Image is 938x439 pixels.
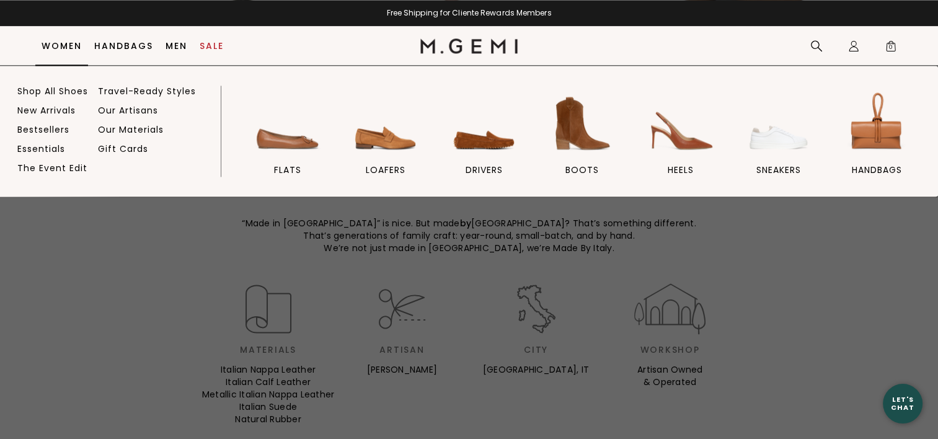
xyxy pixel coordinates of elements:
[466,164,503,175] span: drivers
[17,124,69,135] a: Bestsellers
[449,89,519,158] img: drivers
[420,38,518,53] img: M.Gemi
[17,105,76,116] a: New Arrivals
[98,86,196,97] a: Travel-Ready Styles
[351,89,420,158] img: loafers
[636,89,724,197] a: heels
[98,143,148,154] a: Gift Cards
[17,162,87,174] a: The Event Edit
[833,89,921,197] a: handbags
[42,41,82,51] a: Women
[565,164,599,175] span: BOOTS
[98,124,164,135] a: Our Materials
[667,164,693,175] span: heels
[366,164,405,175] span: loafers
[166,41,187,51] a: Men
[735,89,823,197] a: sneakers
[883,396,923,411] div: Let's Chat
[342,89,430,197] a: loafers
[440,89,528,197] a: drivers
[94,41,153,51] a: Handbags
[645,89,715,158] img: heels
[885,42,897,55] span: 0
[852,164,902,175] span: handbags
[842,89,911,158] img: handbags
[274,164,301,175] span: flats
[200,41,224,51] a: Sale
[17,86,88,97] a: Shop All Shoes
[253,89,322,158] img: flats
[756,164,801,175] span: sneakers
[744,89,813,158] img: sneakers
[98,105,158,116] a: Our Artisans
[547,89,617,158] img: BOOTS
[244,89,332,197] a: flats
[538,89,626,197] a: BOOTS
[17,143,65,154] a: Essentials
